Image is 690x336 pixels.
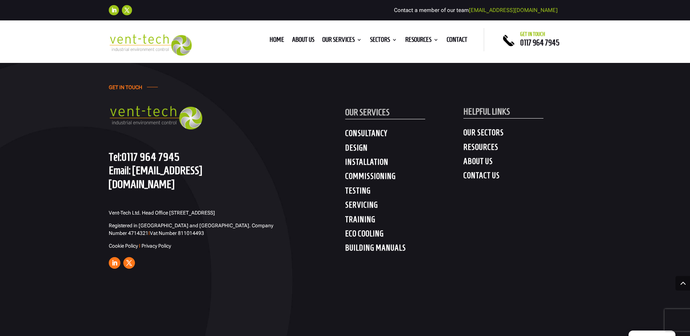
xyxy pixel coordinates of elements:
h4: BUILDING MANUALS [345,243,463,256]
h4: GET IN TOUCH [109,84,142,94]
h4: RESOURCES [463,142,582,155]
span: OUR SERVICES [345,107,390,117]
a: [EMAIL_ADDRESS][DOMAIN_NAME] [469,7,558,13]
span: HELPFUL LINKS [463,107,510,116]
h4: TESTING [345,186,463,199]
h4: COMMISSIONING [345,171,463,184]
h4: DESIGN [345,143,463,156]
span: Contact a member of our team [394,7,558,13]
h4: ECO COOLING [345,229,463,242]
a: Contact [447,37,467,45]
a: Follow on X [122,5,132,15]
h4: CONSULTANCY [345,128,463,141]
a: Cookie Policy [109,243,138,249]
a: [EMAIL_ADDRESS][DOMAIN_NAME] [109,164,202,190]
h4: ABOUT US [463,156,582,169]
span: I [148,230,150,236]
h4: TRAINING [345,215,463,228]
h4: CONTACT US [463,171,582,184]
a: Home [270,37,284,45]
a: Follow on X [123,257,135,269]
a: Sectors [370,37,397,45]
span: Get in touch [520,31,545,37]
span: Email: [109,164,131,176]
a: 0117 964 7945 [520,38,559,47]
a: Privacy Policy [141,243,171,249]
a: Tel:0117 964 7945 [109,151,180,163]
a: Follow on LinkedIn [109,257,120,269]
span: Tel: [109,151,121,163]
span: Registered in [GEOGRAPHIC_DATA] and [GEOGRAPHIC_DATA]. Company Number 4714321 Vat Number 811014493 [109,223,273,236]
span: Vent-Tech Ltd. Head Office [STREET_ADDRESS] [109,210,215,216]
a: Follow on LinkedIn [109,5,119,15]
a: About us [292,37,314,45]
h4: INSTALLATION [345,157,463,170]
a: Our Services [322,37,362,45]
a: Resources [405,37,439,45]
span: I [139,243,140,249]
h4: SERVICING [345,200,463,213]
h4: OUR SECTORS [463,128,582,141]
img: 2023-09-27T08_35_16.549ZVENT-TECH---Clear-background [109,34,192,56]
